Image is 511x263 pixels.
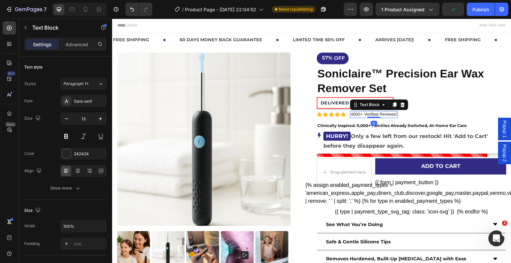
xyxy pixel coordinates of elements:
[211,113,239,122] mark: HURRY!
[223,189,342,197] li: {{ type | payment_type_svg_tag: class: 'icon-svg' }}
[238,92,286,99] div: Rich Text Editor. Editing area: main
[181,18,233,24] span: LIMITED TIME 60% OFF
[218,151,254,156] div: Drop element here
[472,6,489,13] div: Publish
[205,104,355,109] strong: Clinically Inspired. 9,000+ Families Already Switched, At-Home Ear Care
[205,78,281,90] button: <p><span style="color:#1D2B40;font-size:13px;"><strong>DELIVERED IN JUST 2 DAYS!</strong></span></p>
[209,81,277,87] strong: DELIVERED IN JUST 2 DAYS!
[24,114,42,123] div: Size
[211,113,394,132] p: Only a few left from our restock! Hit 'Add to Cart' before they disappear again.
[214,203,271,209] strong: See What You’re Doing
[24,182,107,194] button: Show more
[263,140,394,156] button: Add to cart
[5,122,16,127] div: Beta
[279,6,313,12] span: Need republishing
[185,6,256,13] span: Product Page - [DATE] 22:04:52
[239,93,285,99] p: 4000+ Verified Reviews!
[24,98,33,104] div: Font
[68,18,150,24] span: 60 DAYS MONEY BACK GUARANTEE
[205,99,394,113] h2: Rich Text Editor. Editing area: main
[488,230,504,246] iframe: Intercom live chat
[24,64,43,70] div: Text style
[333,18,369,24] span: FREE SHIPPING
[24,81,36,87] div: Styles
[6,71,16,76] div: 450
[24,241,40,247] div: Padding
[50,185,81,192] div: Show more
[33,41,52,48] p: Settings
[66,41,88,48] p: Advanced
[258,102,265,107] div: 0
[214,220,278,226] strong: Safe & Gentle Silicone Tips
[24,167,43,176] div: Align
[24,206,42,215] div: Size
[44,5,47,13] p: 7
[112,19,511,263] iframe: Design area
[74,98,105,104] div: Sans-serif
[205,163,394,197] ul: {% assign enabled_payment_types = 'american_express,apple_pay,diners_club,discover,google_pay,mas...
[467,3,495,16] button: Publish
[63,81,88,87] span: Paragraph 1*
[205,100,394,113] p: ⁠⁠⁠⁠⁠⁠⁠
[221,35,234,45] div: OFF
[376,3,439,16] button: 1 product assigned
[1,18,37,24] span: FREE SHIPPING
[74,151,105,157] div: 242424
[309,144,348,151] div: Add to cart
[74,241,105,247] div: Add...
[263,160,394,168] div: {{ form | payment_button }}
[60,78,107,90] button: Paragraph 1*
[263,18,302,24] span: ARRIVES [DATE]!
[205,47,394,77] h1: Soniclaire™ Precision Ear Wax Remover Set
[209,35,221,44] div: 57%
[3,3,50,16] button: 7
[24,223,35,229] div: Width
[182,6,184,13] span: /
[381,6,425,13] span: 1 product assigned
[214,237,354,243] strong: Removes Hardened, Built-Up [MEDICAL_DATA] with Ease
[32,24,89,32] p: Text Block
[389,102,396,119] span: Popup 1
[61,220,106,232] input: Auto
[125,3,152,16] div: Undo/Redo
[502,220,507,226] span: 1
[389,126,396,143] span: Popup 2
[24,151,35,157] div: Color
[246,83,269,89] div: Text Block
